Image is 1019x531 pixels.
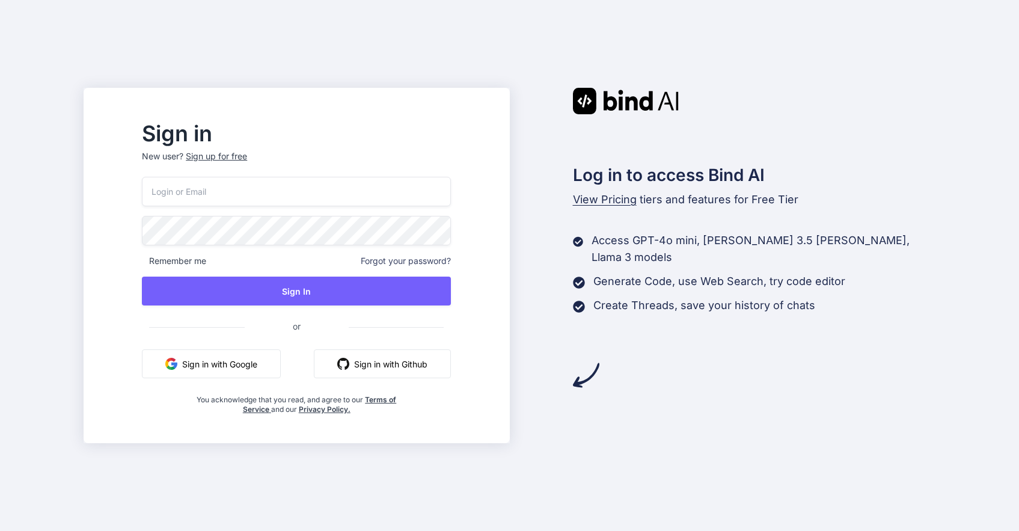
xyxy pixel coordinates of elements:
a: Terms of Service [243,395,397,414]
img: arrow [573,362,599,388]
span: Forgot your password? [361,255,451,267]
a: Privacy Policy. [299,405,350,414]
h2: Log in to access Bind AI [573,162,936,188]
p: New user? [142,150,451,177]
span: Remember me [142,255,206,267]
input: Login or Email [142,177,451,206]
span: View Pricing [573,193,637,206]
p: Generate Code, use Web Search, try code editor [593,273,845,290]
p: tiers and features for Free Tier [573,191,936,208]
button: Sign in with Github [314,349,451,378]
h2: Sign in [142,124,451,143]
span: or [245,312,349,341]
img: Bind AI logo [573,88,679,114]
div: You acknowledge that you read, and agree to our and our [194,388,400,414]
div: Sign up for free [186,150,247,162]
img: google [165,358,177,370]
p: Access GPT-4o mini, [PERSON_NAME] 3.5 [PERSON_NAME], Llama 3 models [592,232,935,266]
button: Sign in with Google [142,349,281,378]
p: Create Threads, save your history of chats [593,297,815,314]
button: Sign In [142,277,451,305]
img: github [337,358,349,370]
